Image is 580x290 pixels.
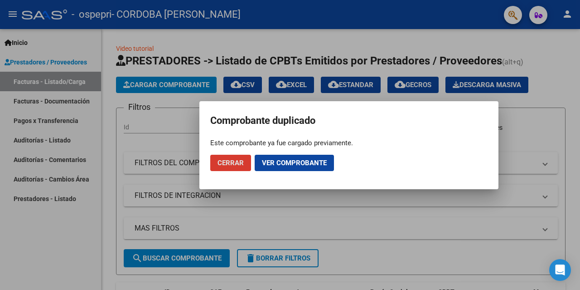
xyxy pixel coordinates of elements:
div: Open Intercom Messenger [549,259,571,281]
span: Cerrar [217,159,244,167]
button: Ver comprobante [255,155,334,171]
button: Cerrar [210,155,251,171]
h2: Comprobante duplicado [210,112,488,129]
div: Este comprobante ya fue cargado previamente. [210,138,488,147]
span: Ver comprobante [262,159,327,167]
